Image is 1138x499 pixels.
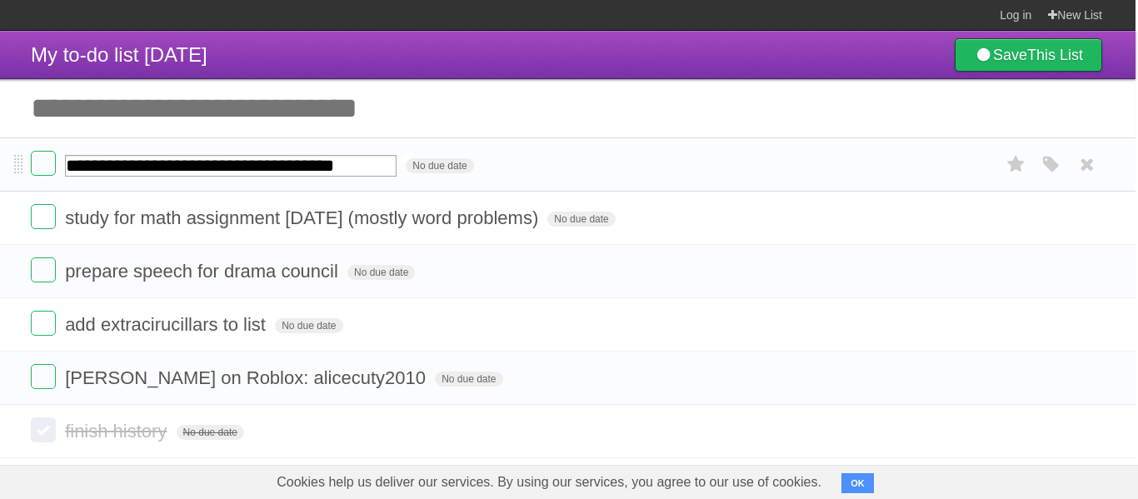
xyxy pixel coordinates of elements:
[1001,151,1032,178] label: Star task
[31,151,56,176] label: Done
[435,372,502,387] span: No due date
[65,421,171,442] span: finish history
[31,257,56,282] label: Done
[1027,47,1083,63] b: This List
[955,38,1102,72] a: SaveThis List
[406,158,473,173] span: No due date
[31,204,56,229] label: Done
[31,417,56,442] label: Done
[260,466,838,499] span: Cookies help us deliver our services. By using our services, you agree to our use of cookies.
[31,43,207,66] span: My to-do list [DATE]
[65,367,430,388] span: [PERSON_NAME] on Roblox: alicecuty2010
[65,314,270,335] span: add extracirucillars to list
[275,318,342,333] span: No due date
[841,473,874,493] button: OK
[65,261,342,282] span: prepare speech for drama council
[65,207,542,228] span: study for math assignment [DATE] (mostly word problems)
[31,311,56,336] label: Done
[547,212,615,227] span: No due date
[31,364,56,389] label: Done
[177,425,244,440] span: No due date
[347,265,415,280] span: No due date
